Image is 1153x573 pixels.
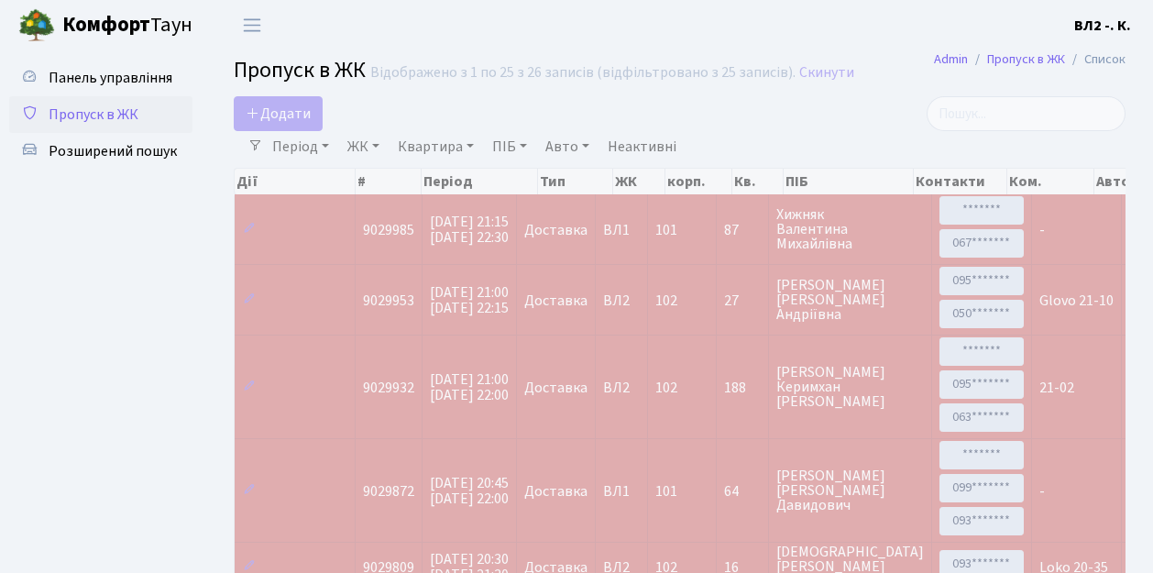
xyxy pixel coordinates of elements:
th: Контакти [914,169,1007,194]
a: Пропуск в ЖК [9,96,192,133]
span: Панель управління [49,68,172,88]
a: Додати [234,96,323,131]
span: 64 [724,484,761,499]
span: 9029985 [363,220,414,240]
span: 188 [724,380,761,395]
span: - [1039,220,1045,240]
span: 102 [655,378,677,398]
span: Glovo 21-10 [1039,291,1114,311]
span: [PERSON_NAME] [PERSON_NAME] Андріївна [776,278,924,322]
span: 9029953 [363,291,414,311]
th: Тип [538,169,613,194]
a: ПІБ [485,131,534,162]
th: ЖК [613,169,665,194]
th: Ком. [1007,169,1094,194]
th: # [356,169,422,194]
a: Розширений пошук [9,133,192,170]
th: ПІБ [784,169,913,194]
b: ВЛ2 -. К. [1074,16,1131,36]
a: Авто [538,131,597,162]
span: Доставка [524,380,587,395]
a: Панель управління [9,60,192,96]
span: 9029932 [363,378,414,398]
span: 101 [655,220,677,240]
span: Таун [62,10,192,41]
th: корп. [665,169,732,194]
span: 9029872 [363,481,414,501]
span: Доставка [524,484,587,499]
a: ЖК [340,131,387,162]
span: [DATE] 21:15 [DATE] 22:30 [430,212,509,248]
th: Період [422,169,538,194]
a: Квартира [390,131,481,162]
th: Дії [235,169,356,194]
span: Додати [246,104,311,124]
span: [DATE] 21:00 [DATE] 22:00 [430,369,509,405]
span: 102 [655,291,677,311]
th: Кв. [732,169,784,194]
a: ВЛ2 -. К. [1074,15,1131,37]
a: Скинути [799,64,854,82]
input: Пошук... [927,96,1126,131]
img: logo.png [18,7,55,44]
a: Неактивні [600,131,684,162]
span: ВЛ1 [603,223,640,237]
span: [DATE] 21:00 [DATE] 22:15 [430,282,509,318]
span: Доставка [524,223,587,237]
nav: breadcrumb [906,40,1153,79]
span: Пропуск в ЖК [234,54,366,86]
a: Пропуск в ЖК [987,50,1065,69]
span: 21-02 [1039,378,1074,398]
span: [DATE] 20:45 [DATE] 22:00 [430,473,509,509]
span: ВЛ2 [603,293,640,308]
button: Переключити навігацію [229,10,275,40]
span: 87 [724,223,761,237]
b: Комфорт [62,10,150,39]
li: Список [1065,50,1126,70]
span: Розширений пошук [49,141,177,161]
span: [PERSON_NAME] Керимхан [PERSON_NAME] [776,365,924,409]
span: - [1039,481,1045,501]
div: Відображено з 1 по 25 з 26 записів (відфільтровано з 25 записів). [370,64,796,82]
a: Період [265,131,336,162]
span: Хижняк Валентина Михайлівна [776,207,924,251]
a: Admin [934,50,968,69]
span: [PERSON_NAME] [PERSON_NAME] Давидович [776,468,924,512]
span: ВЛ1 [603,484,640,499]
span: 101 [655,481,677,501]
span: ВЛ2 [603,380,640,395]
span: 27 [724,293,761,308]
span: Пропуск в ЖК [49,105,138,125]
span: Доставка [524,293,587,308]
